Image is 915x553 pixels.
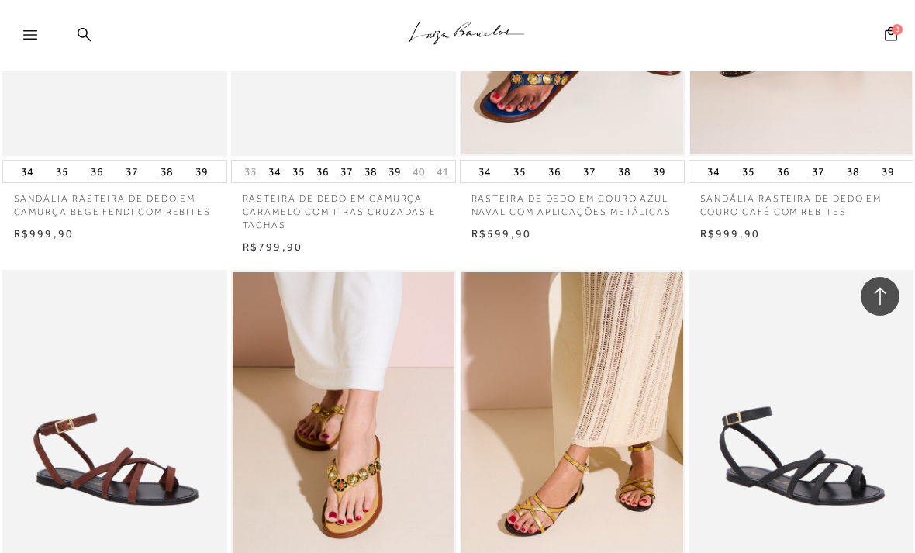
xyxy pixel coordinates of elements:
button: 38 [360,161,382,182]
button: 37 [578,161,600,182]
button: 39 [648,161,670,182]
button: 37 [336,161,357,182]
button: 34 [16,161,38,182]
span: R$999,90 [14,227,74,240]
button: 34 [703,161,724,182]
a: RASTEIRA DE DEDO EM COURO AZUL NAVAL COM APLICAÇÕES METÁLICAS [460,183,685,219]
button: 41 [432,164,454,179]
a: RASTEIRA DE DEDO EM CAMURÇA CARAMELO COM TIRAS CRUZADAS E TACHAS [231,183,456,231]
button: 35 [509,161,530,182]
button: 39 [384,161,406,182]
button: 37 [121,161,143,182]
span: R$999,90 [700,227,761,240]
span: R$599,90 [471,227,532,240]
button: 35 [737,161,759,182]
button: 33 [240,164,261,179]
button: 34 [474,161,495,182]
button: 35 [51,161,73,182]
button: 36 [544,161,565,182]
button: 37 [807,161,829,182]
button: 36 [312,161,333,182]
button: 3 [880,26,902,47]
a: SANDÁLIA RASTEIRA DE DEDO EM CAMURÇA BEGE FENDI COM REBITES [2,183,227,219]
button: 36 [86,161,108,182]
button: 35 [288,161,309,182]
button: 39 [877,161,899,182]
button: 34 [264,161,285,182]
span: R$799,90 [243,240,303,253]
button: 38 [156,161,178,182]
span: 3 [892,24,903,35]
button: 36 [772,161,794,182]
button: 39 [191,161,212,182]
button: 40 [408,164,430,179]
a: SANDÁLIA RASTEIRA DE DEDO EM COURO CAFÉ COM REBITES [689,183,913,219]
button: 38 [842,161,864,182]
button: 38 [613,161,635,182]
